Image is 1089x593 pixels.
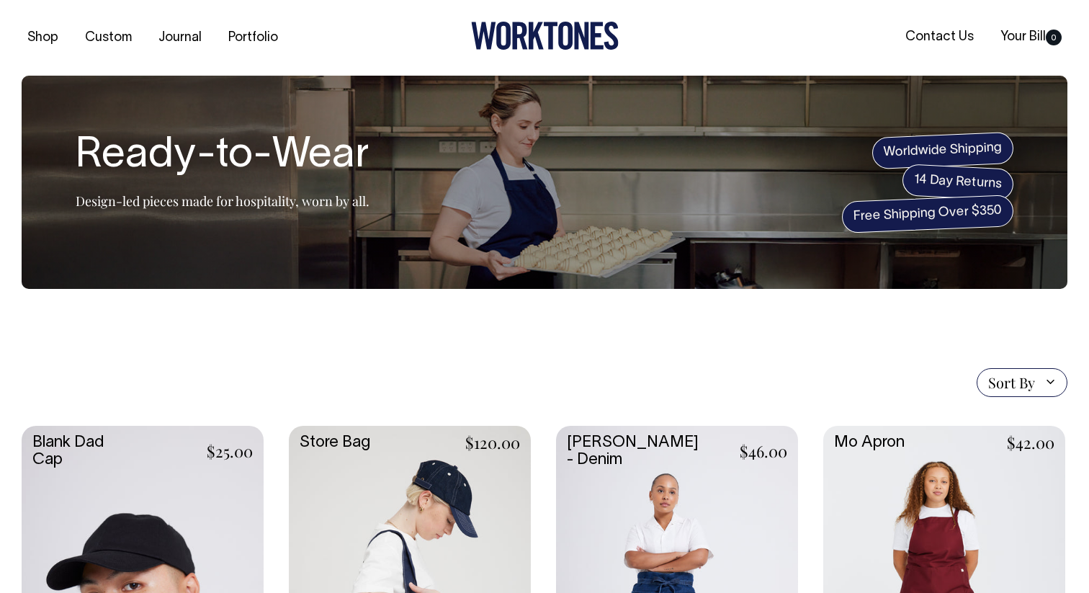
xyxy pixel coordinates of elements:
[995,25,1067,49] a: Your Bill0
[988,374,1035,391] span: Sort By
[223,26,284,50] a: Portfolio
[76,192,369,210] p: Design-led pieces made for hospitality, worn by all.
[900,25,980,49] a: Contact Us
[902,164,1014,201] span: 14 Day Returns
[76,133,369,179] h1: Ready-to-Wear
[841,195,1014,233] span: Free Shipping Over $350
[79,26,138,50] a: Custom
[871,132,1014,169] span: Worldwide Shipping
[22,26,64,50] a: Shop
[1046,30,1062,45] span: 0
[153,26,207,50] a: Journal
